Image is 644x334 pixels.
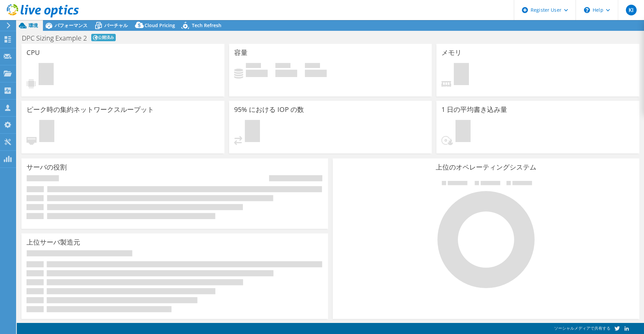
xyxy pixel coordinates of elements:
h3: サーバの役割 [26,163,67,171]
span: 合計 [305,63,320,70]
h3: ピーク時の集約ネットワークスループット [26,106,154,113]
span: 保留中 [455,120,471,144]
span: Cloud Pricing [145,22,175,28]
span: Tech Refresh [192,22,221,28]
span: 保留中 [454,63,469,87]
h4: 0 GiB [275,70,297,77]
h1: DPC Sizing Example 2 [22,35,87,42]
svg: \n [584,7,590,13]
span: 空き [275,63,290,70]
span: 保留中 [245,120,260,144]
span: 環境 [29,22,38,28]
h3: 95% における IOP の数 [234,106,304,113]
h3: 1 日の平均書き込み量 [441,106,507,113]
span: 保留中 [39,120,54,144]
h3: 容量 [234,49,248,56]
span: KI [626,5,637,15]
h3: 上位のオペレーティングシステム [338,163,634,171]
span: 保留中 [39,63,54,87]
h4: 0 GiB [246,70,268,77]
span: バーチャル [104,22,128,28]
h4: 0 GiB [305,70,327,77]
span: 公開済み [91,34,116,41]
span: パフォーマンス [55,22,88,28]
h3: CPU [26,49,40,56]
h3: 上位サーバ製造元 [26,239,80,246]
span: ソーシャルメディアで共有する [554,325,610,331]
h3: メモリ [441,49,462,56]
span: 使用済み [246,63,261,70]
